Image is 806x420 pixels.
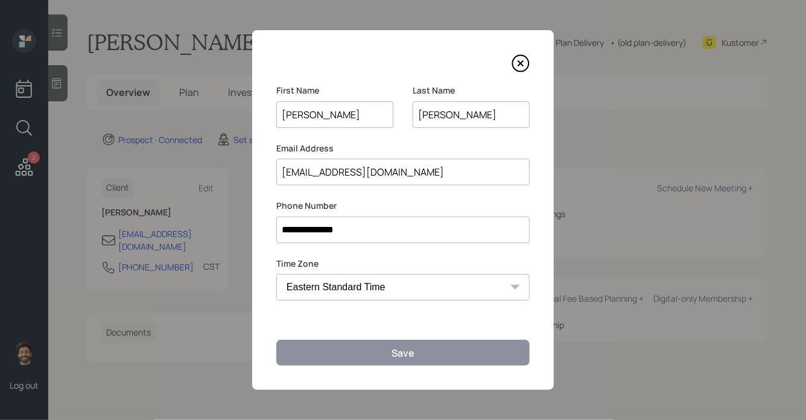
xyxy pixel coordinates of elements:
label: Email Address [276,142,530,154]
label: Time Zone [276,258,530,270]
label: Last Name [413,84,530,97]
button: Save [276,340,530,366]
label: First Name [276,84,393,97]
label: Phone Number [276,200,530,212]
div: Save [392,346,414,360]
